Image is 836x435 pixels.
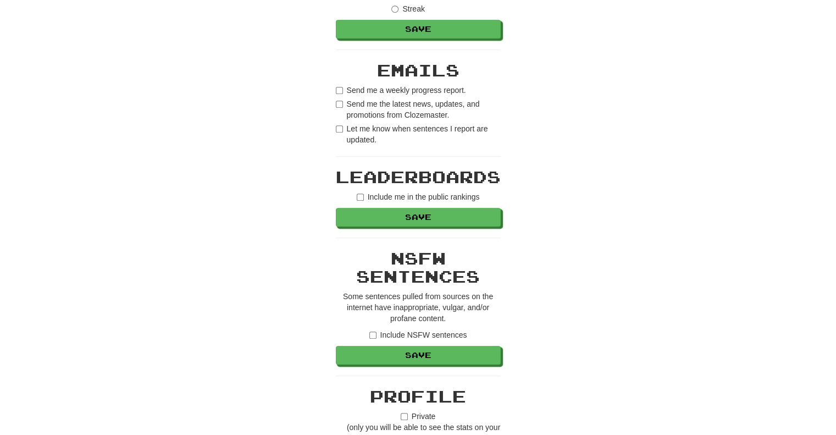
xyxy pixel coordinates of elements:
button: Save [336,346,501,365]
p: Some sentences pulled from sources on the internet have inappropriate, vulgar, and/or profane con... [336,291,501,324]
input: Send me the latest news, updates, and promotions from Clozemaster. [336,101,343,108]
button: Save [336,20,501,38]
input: Send me a weekly progress report. [336,87,343,94]
label: Streak [391,3,424,14]
input: Include NSFW sentences [369,332,377,339]
label: Send me the latest news, updates, and promotions from Clozemaster. [336,98,501,120]
label: Include me in the public rankings [357,191,480,202]
h2: NSFW Sentences [336,249,501,285]
input: Private(only you will be able to see the stats on your profile) [401,413,408,420]
input: Let me know when sentences I report are updated. [336,125,343,133]
input: Streak [391,5,398,13]
label: Send me a weekly progress report. [336,85,466,96]
button: Save [336,208,501,227]
label: Let me know when sentences I report are updated. [336,123,501,145]
h2: Leaderboards [336,168,501,186]
h2: Profile [336,387,501,405]
h2: Emails [336,61,501,79]
label: Include NSFW sentences [369,329,467,340]
input: Include me in the public rankings [357,194,364,201]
